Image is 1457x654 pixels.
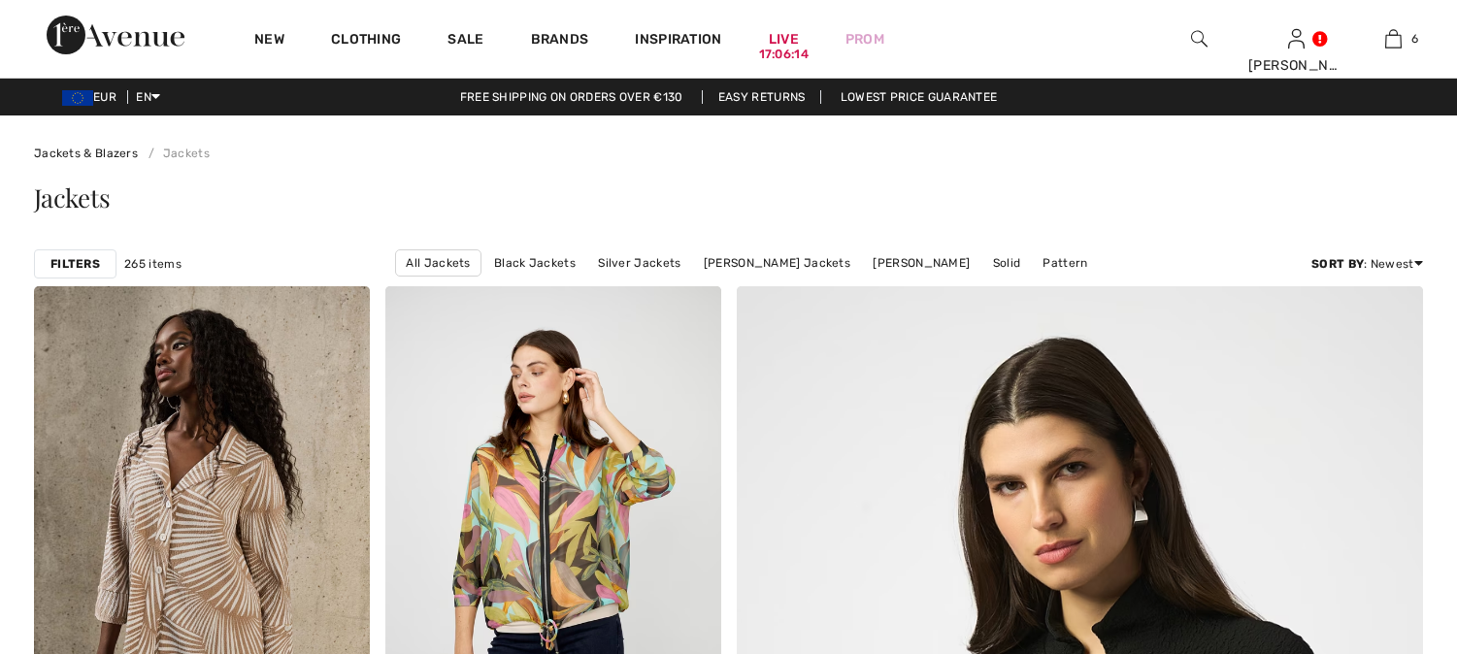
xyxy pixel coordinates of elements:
a: Clothing [331,31,401,51]
a: Easy Returns [702,90,822,104]
a: [PERSON_NAME] Jackets [694,250,860,276]
span: Inspiration [635,31,721,51]
a: Prom [845,29,884,49]
span: 6 [1411,30,1418,48]
a: Sign In [1288,29,1305,48]
span: EUR [62,90,124,104]
a: Brands [531,31,589,51]
a: All Jackets [395,249,480,277]
strong: Filters [50,255,100,273]
a: Sale [447,31,483,51]
strong: Sort By [1311,257,1364,271]
a: Pattern [1033,250,1097,276]
a: Free shipping on orders over €130 [445,90,699,104]
img: My Bag [1385,27,1402,50]
a: Jackets [141,147,209,160]
a: Lowest Price Guarantee [825,90,1013,104]
a: [PERSON_NAME] [863,250,979,276]
div: 17:06:14 [759,46,809,64]
span: Jackets [34,180,110,214]
img: Euro [62,90,93,106]
div: [PERSON_NAME] [1248,55,1343,76]
a: 6 [1345,27,1440,50]
a: Jackets & Blazers [34,147,138,160]
span: 265 items [124,255,182,273]
div: : Newest [1311,255,1423,273]
a: Black Jackets [484,250,585,276]
span: EN [136,90,160,104]
a: New [254,31,284,51]
a: Silver Jackets [588,250,690,276]
a: Live17:06:14 [769,29,799,49]
a: Solid [983,250,1031,276]
img: search the website [1191,27,1208,50]
img: My Info [1288,27,1305,50]
img: 1ère Avenue [47,16,184,54]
